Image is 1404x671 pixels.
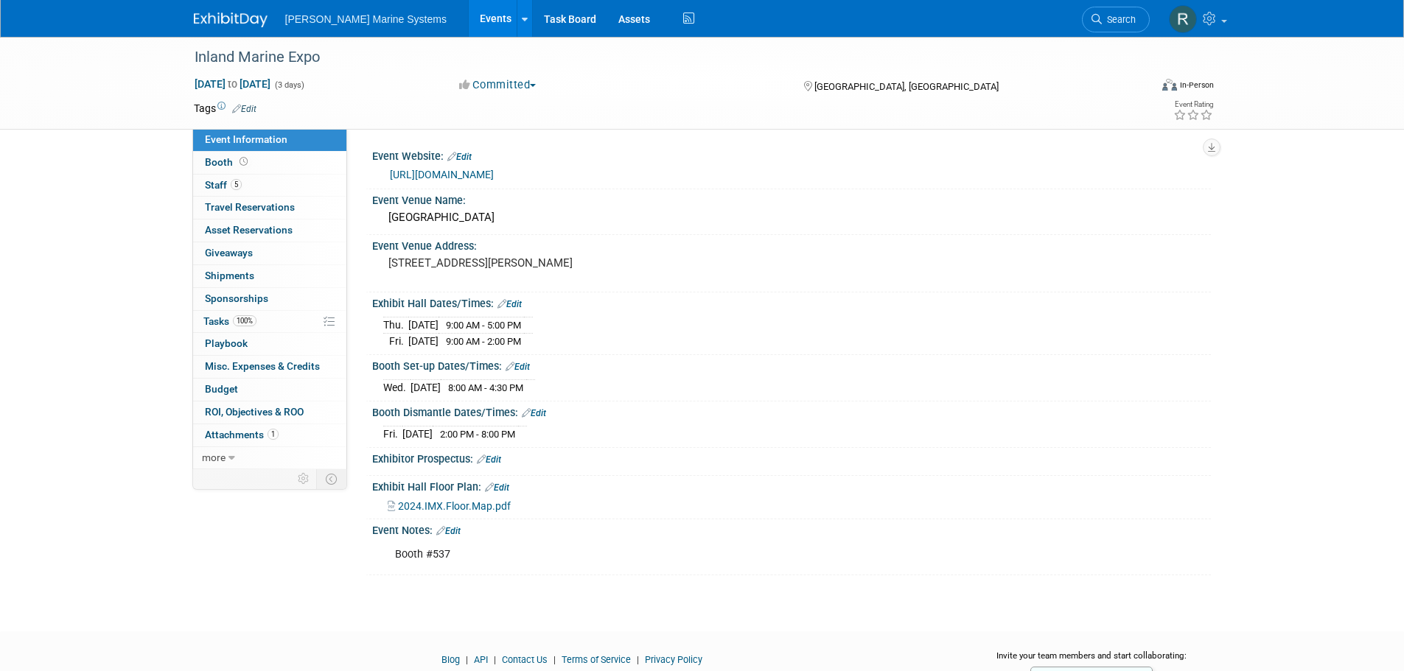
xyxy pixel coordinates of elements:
[205,156,251,168] span: Booth
[232,104,256,114] a: Edit
[205,292,268,304] span: Sponsorships
[226,78,240,90] span: to
[193,379,346,401] a: Budget
[1082,7,1150,32] a: Search
[388,256,705,270] pre: [STREET_ADDRESS][PERSON_NAME]
[205,383,238,395] span: Budget
[372,235,1211,253] div: Event Venue Address:
[193,401,346,424] a: ROI, Objectives & ROO
[522,408,546,418] a: Edit
[193,447,346,469] a: more
[268,429,279,440] span: 1
[402,426,433,442] td: [DATE]
[205,179,242,191] span: Staff
[193,197,346,219] a: Travel Reservations
[231,179,242,190] span: 5
[205,429,279,440] span: Attachments
[411,380,441,396] td: [DATE]
[372,401,1211,421] div: Booth Dismantle Dates/Times:
[205,201,295,213] span: Travel Reservations
[1162,79,1177,91] img: Format-Inperson.png
[194,101,256,116] td: Tags
[202,452,226,463] span: more
[506,362,530,372] a: Edit
[485,482,509,493] a: Edit
[448,382,523,393] span: 8:00 AM - 4:30 PM
[497,299,522,309] a: Edit
[408,317,439,334] td: [DATE]
[203,315,256,327] span: Tasks
[205,224,293,236] span: Asset Reservations
[447,152,472,162] a: Edit
[291,469,317,488] td: Personalize Event Tab Strip
[205,406,304,418] span: ROI, Objectives & ROO
[189,44,1128,71] div: Inland Marine Expo
[446,320,521,331] span: 9:00 AM - 5:00 PM
[383,317,408,334] td: Thu.
[237,156,251,167] span: Booth not reserved yet
[205,247,253,259] span: Giveaways
[446,336,521,347] span: 9:00 AM - 2:00 PM
[385,540,1049,569] div: Booth #537
[193,175,346,197] a: Staff5
[1179,80,1214,91] div: In-Person
[372,519,1211,538] div: Event Notes:
[1063,77,1215,99] div: Event Format
[193,129,346,151] a: Event Information
[1173,101,1213,108] div: Event Rating
[193,242,346,264] a: Giveaways
[436,526,461,536] a: Edit
[205,270,254,281] span: Shipments
[550,654,559,665] span: |
[1102,14,1136,25] span: Search
[316,469,346,488] td: Toggle Event Tabs
[193,288,346,310] a: Sponsorships
[233,315,256,326] span: 100%
[390,169,494,180] a: [URL][DOMAIN_NAME]
[194,13,268,27] img: ExhibitDay
[205,337,248,349] span: Playbook
[502,654,548,665] a: Contact Us
[383,206,1200,229] div: [GEOGRAPHIC_DATA]
[194,77,271,91] span: [DATE] [DATE]
[193,356,346,378] a: Misc. Expenses & Credits
[441,654,460,665] a: Blog
[372,355,1211,374] div: Booth Set-up Dates/Times:
[454,77,542,93] button: Committed
[372,145,1211,164] div: Event Website:
[398,500,511,512] span: 2024.IMX.Floor.Map.pdf
[474,654,488,665] a: API
[383,380,411,396] td: Wed.
[462,654,472,665] span: |
[193,311,346,333] a: Tasks100%
[372,292,1211,312] div: Exhibit Hall Dates/Times:
[562,654,631,665] a: Terms of Service
[372,448,1211,467] div: Exhibitor Prospectus:
[193,265,346,287] a: Shipments
[205,360,320,372] span: Misc. Expenses & Credits
[1169,5,1197,33] img: Rachel Howard
[440,429,515,440] span: 2:00 PM - 8:00 PM
[645,654,702,665] a: Privacy Policy
[193,424,346,446] a: Attachments1
[193,219,346,242] a: Asset Reservations
[193,333,346,355] a: Playbook
[372,476,1211,495] div: Exhibit Hall Floor Plan:
[814,81,999,92] span: [GEOGRAPHIC_DATA], [GEOGRAPHIC_DATA]
[372,189,1211,208] div: Event Venue Name:
[205,133,287,145] span: Event Information
[383,426,402,442] td: Fri.
[633,654,643,665] span: |
[408,334,439,349] td: [DATE]
[477,454,501,465] a: Edit
[490,654,500,665] span: |
[388,500,511,512] a: 2024.IMX.Floor.Map.pdf
[193,152,346,174] a: Booth
[285,13,447,25] span: [PERSON_NAME] Marine Systems
[383,334,408,349] td: Fri.
[273,80,304,90] span: (3 days)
